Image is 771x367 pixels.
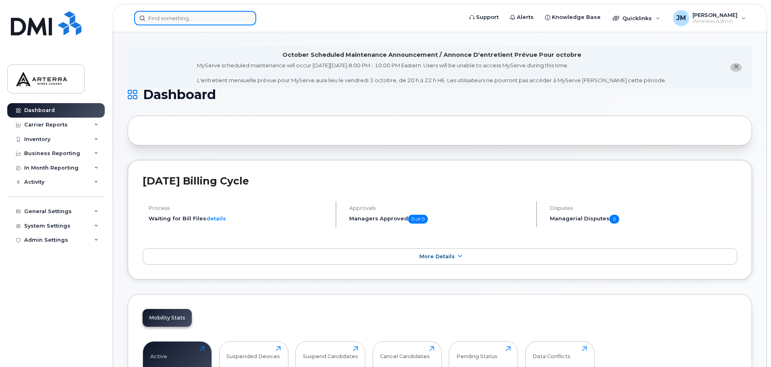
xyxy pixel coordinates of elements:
[226,346,280,359] div: Suspended Devices
[150,346,167,359] div: Active
[730,63,742,72] button: close notification
[197,62,666,84] div: MyServe scheduled maintenance will occur [DATE][DATE] 8:00 PM - 10:00 PM Eastern. Users will be u...
[456,346,497,359] div: Pending Status
[533,346,570,359] div: Data Conflicts
[206,215,226,222] a: details
[143,89,216,101] span: Dashboard
[149,215,329,222] li: Waiting for Bill Files
[349,205,529,211] h4: Approvals
[408,215,428,224] span: 0 of 0
[419,253,455,259] span: More Details
[149,205,329,211] h4: Process
[349,215,529,224] h5: Managers Approved
[282,51,581,59] div: October Scheduled Maintenance Announcement / Annonce D'entretient Prévue Pour octobre
[380,346,430,359] div: Cancel Candidates
[550,215,737,224] h5: Managerial Disputes
[303,346,358,359] div: Suspend Candidates
[550,205,737,211] h4: Disputes
[609,215,619,224] span: 0
[143,175,737,187] h2: [DATE] Billing Cycle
